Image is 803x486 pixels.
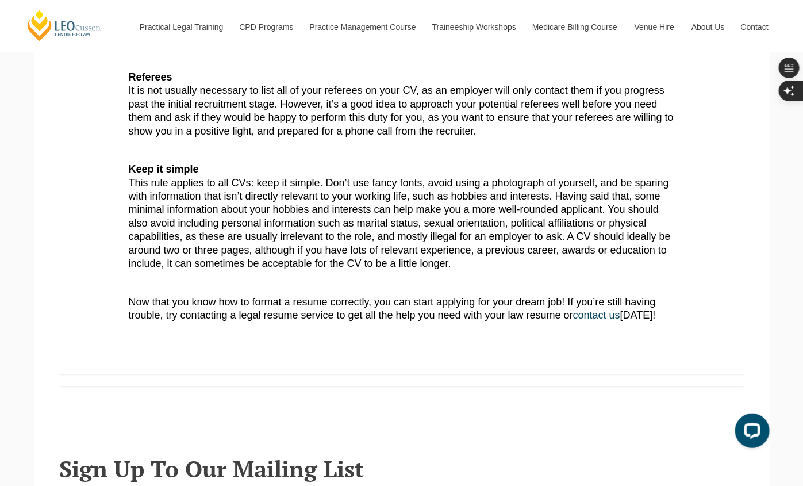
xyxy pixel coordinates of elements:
a: Venue Hire [626,2,683,52]
strong: Keep it simple [129,163,199,175]
a: CPD Programs [230,2,301,52]
a: About Us [683,2,732,52]
a: Practical Legal Training [131,2,231,52]
p: This rule applies to all CVs: keep it simple. Don’t use fancy fonts, avoid using a photograph of ... [129,163,675,270]
a: Medicare Billing Course [524,2,626,52]
h2: Sign Up To Our Mailing List [60,456,744,481]
p: Now that you know how to format a resume correctly, you can start applying for your dream job! If... [129,296,675,323]
a: Contact [732,2,777,52]
a: Practice Management Course [301,2,424,52]
strong: Referees [129,71,172,83]
iframe: LiveChat chat widget [726,409,774,457]
p: It is not usually necessary to list all of your referees on your CV, as an employer will only con... [129,71,675,138]
a: contact us [573,309,620,321]
a: Traineeship Workshops [424,2,524,52]
a: [PERSON_NAME] Centre for Law [26,9,102,42]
